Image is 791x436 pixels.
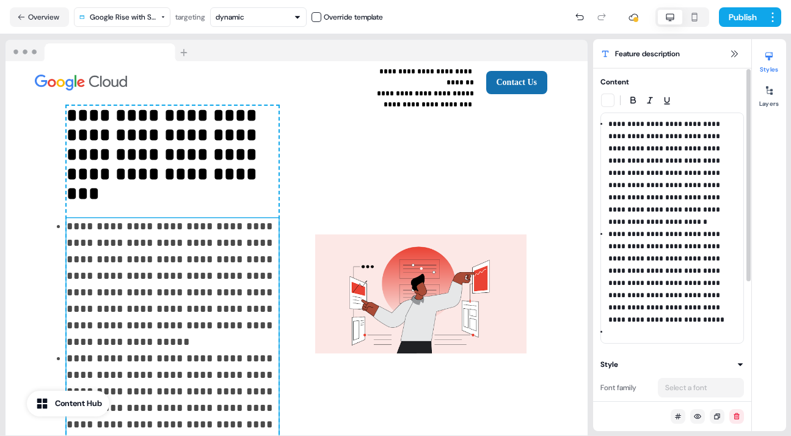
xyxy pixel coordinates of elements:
button: dynamic [210,7,307,27]
div: Font family [600,378,653,397]
div: Content Hub [55,397,102,410]
button: Style [600,358,744,371]
div: Style [600,358,618,371]
div: Google Rise with SAP on Google Cloud [90,11,156,23]
button: Content Hub [27,391,109,416]
button: Select a font [658,378,744,397]
div: Image [35,75,219,91]
img: Browser topbar [5,40,193,62]
img: Image [35,75,127,91]
div: Content [600,76,629,88]
div: targeting [175,11,205,23]
button: Overview [10,7,69,27]
button: Contact Us [486,71,548,94]
div: Override template [324,11,383,23]
div: Select a font [663,382,709,394]
img: Image [315,172,527,416]
button: Styles [752,46,786,73]
span: Feature description [615,48,680,60]
button: Publish [719,7,764,27]
div: dynamic [216,11,244,23]
button: Layers [752,81,786,108]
